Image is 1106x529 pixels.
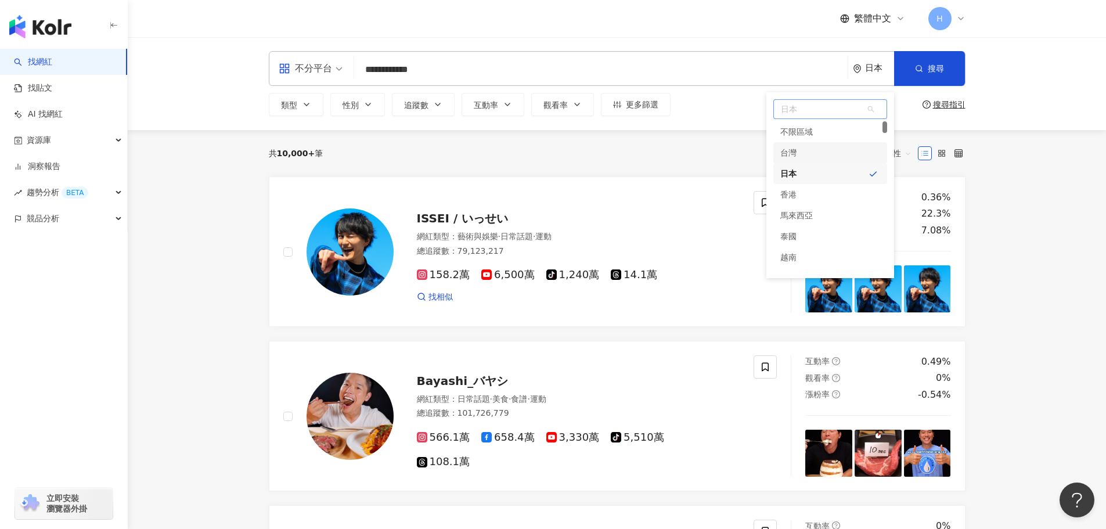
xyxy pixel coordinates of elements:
[527,394,529,404] span: ·
[832,357,840,365] span: question-circle
[1060,483,1094,517] iframe: Help Scout Beacon - Open
[780,205,813,226] div: 馬來西亞
[780,163,797,184] div: 日本
[404,100,428,110] span: 追蹤數
[474,100,498,110] span: 互動率
[307,208,394,296] img: KOL Avatar
[19,494,41,513] img: chrome extension
[417,408,740,419] div: 總追蹤數 ： 101,726,779
[481,431,535,444] span: 658.4萬
[269,149,323,158] div: 共 筆
[832,374,840,382] span: question-circle
[417,292,453,303] a: 找相似
[773,184,887,205] div: 香港
[805,373,830,383] span: 觀看率
[492,394,509,404] span: 美食
[279,59,332,78] div: 不分平台
[546,431,600,444] span: 3,330萬
[498,232,500,241] span: ·
[14,189,22,197] span: rise
[921,355,951,368] div: 0.49%
[417,231,740,243] div: 網紅類型 ：
[269,177,966,327] a: KOL AvatarISSEI / いっせい網紅類型：藝術與娛樂·日常話題·運動總追蹤數：79,123,217158.2萬6,500萬1,240萬14.1萬找相似互動率question-circ...
[546,269,600,281] span: 1,240萬
[417,394,740,405] div: 網紅類型 ：
[14,109,63,120] a: AI 找網紅
[392,93,455,116] button: 追蹤數
[773,163,887,184] div: 日本
[877,144,912,163] span: 關聯性
[500,232,533,241] span: 日常話題
[936,12,943,25] span: H
[832,390,840,398] span: question-circle
[780,184,797,205] div: 香港
[773,247,887,268] div: 越南
[269,93,323,116] button: 類型
[14,56,52,68] a: search找網紅
[780,142,797,163] div: 台灣
[27,206,59,232] span: 競品分析
[773,121,887,142] div: 不限區域
[853,64,862,73] span: environment
[933,100,966,109] div: 搜尋指引
[780,226,797,247] div: 泰國
[780,121,813,142] div: 不限區域
[533,232,535,241] span: ·
[921,224,951,237] div: 7.08%
[417,431,470,444] span: 566.1萬
[921,191,951,204] div: 0.36%
[805,390,830,399] span: 漲粉率
[921,207,951,220] div: 22.3%
[904,265,951,312] img: post-image
[936,372,950,384] div: 0%
[509,394,511,404] span: ·
[611,269,657,281] span: 14.1萬
[269,341,966,491] a: KOL AvatarBayashi_バヤシ網紅類型：日常話題·美食·食譜·運動總追蹤數：101,726,779566.1萬658.4萬3,330萬5,510萬108.1萬互動率question-...
[14,161,60,172] a: 洞察報告
[277,149,315,158] span: 10,000+
[773,142,887,163] div: 台灣
[780,247,797,268] div: 越南
[511,394,527,404] span: 食譜
[855,430,902,477] img: post-image
[543,100,568,110] span: 觀看率
[15,488,113,519] a: chrome extension立即安裝 瀏覽器外掛
[481,269,535,281] span: 6,500萬
[62,187,88,199] div: BETA
[417,211,509,225] span: ISSEI / いっせい
[417,246,740,257] div: 總追蹤數 ： 79,123,217
[805,265,852,312] img: post-image
[531,93,594,116] button: 觀看率
[928,64,944,73] span: 搜尋
[417,269,470,281] span: 158.2萬
[530,394,546,404] span: 運動
[343,100,359,110] span: 性別
[773,205,887,226] div: 馬來西亞
[854,12,891,25] span: 繁體中文
[9,15,71,38] img: logo
[281,100,297,110] span: 類型
[774,100,887,118] span: 日本
[428,292,453,303] span: 找相似
[535,232,552,241] span: 運動
[417,374,509,388] span: Bayashi_バヤシ
[279,63,290,74] span: appstore
[923,100,931,109] span: question-circle
[27,179,88,206] span: 趨勢分析
[27,127,51,153] span: 資源庫
[457,232,498,241] span: 藝術與娛樂
[490,394,492,404] span: ·
[894,51,965,86] button: 搜尋
[46,493,87,514] span: 立即安裝 瀏覽器外掛
[865,63,894,73] div: 日本
[462,93,524,116] button: 互動率
[855,265,902,312] img: post-image
[805,430,852,477] img: post-image
[626,100,658,109] span: 更多篩選
[14,82,52,94] a: 找貼文
[601,93,671,116] button: 更多篩選
[805,357,830,366] span: 互動率
[904,430,951,477] img: post-image
[773,226,887,247] div: 泰國
[611,431,664,444] span: 5,510萬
